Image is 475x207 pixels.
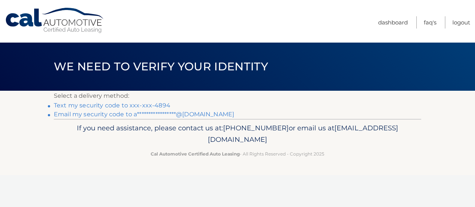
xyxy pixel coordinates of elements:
p: Select a delivery method: [54,91,421,101]
a: Cal Automotive [5,7,105,34]
span: [PHONE_NUMBER] [223,124,289,132]
a: FAQ's [424,16,436,29]
span: We need to verify your identity [54,60,268,73]
a: Logout [452,16,470,29]
a: Dashboard [378,16,408,29]
p: - All Rights Reserved - Copyright 2025 [59,150,416,158]
a: Text my security code to xxx-xxx-4894 [54,102,170,109]
strong: Cal Automotive Certified Auto Leasing [151,151,240,157]
p: If you need assistance, please contact us at: or email us at [59,122,416,146]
